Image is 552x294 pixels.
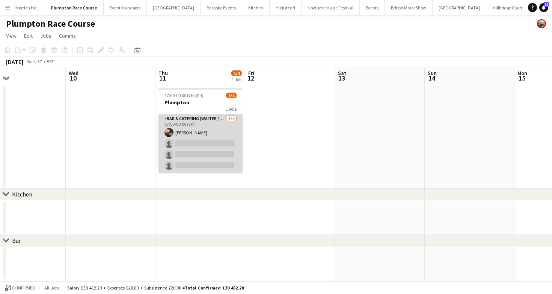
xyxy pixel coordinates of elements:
[360,0,385,15] button: Events
[69,70,78,76] span: Wed
[56,31,79,41] a: Comms
[226,93,237,98] span: 1/4
[516,74,527,82] span: 15
[158,99,243,106] h3: Plumpton
[544,2,549,7] span: 22
[270,0,302,15] button: Hickstead
[385,0,433,15] button: British Motor Show
[24,32,33,39] span: Edit
[231,70,242,76] span: 1/4
[486,0,529,15] button: Millbridge Court
[25,59,44,64] span: Week 37
[6,32,17,39] span: View
[201,0,242,15] button: Bespoke Events
[68,74,78,82] span: 10
[158,88,243,173] app-job-card: 17:00-00:00 (7h) (Fri)1/4Plumpton1 RoleBar & Catering (Waiter / waitress)1/417:00-00:00 (7h)[PERS...
[338,70,346,76] span: Sat
[157,74,168,82] span: 11
[6,58,23,66] div: [DATE]
[242,0,270,15] button: Kitchen
[47,59,54,64] div: BST
[12,237,21,244] div: Bar
[185,285,244,291] span: Total Confirmed £30 452.20
[59,32,76,39] span: Comms
[67,285,244,291] div: Salary £30 412.20 + Expenses £20.00 + Subsistence £20.00 =
[517,70,527,76] span: Mon
[37,31,54,41] a: Jobs
[537,19,546,28] app-user-avatar: Staffing Manager
[40,32,51,39] span: Jobs
[104,0,147,15] button: Event Managers
[248,70,254,76] span: Fri
[337,74,346,82] span: 13
[433,0,486,15] button: [GEOGRAPHIC_DATA]
[247,74,254,82] span: 12
[158,114,243,173] app-card-role: Bar & Catering (Waiter / waitress)1/417:00-00:00 (7h)[PERSON_NAME]
[232,77,241,82] div: 1 Job
[164,93,204,98] span: 17:00-00:00 (7h) (Fri)
[6,18,95,29] h1: Plumpton Race Course
[4,284,36,292] button: Confirmed
[45,0,104,15] button: Plumpton Race Course
[21,31,36,41] a: Edit
[427,74,437,82] span: 14
[428,70,437,76] span: Sun
[43,285,61,291] span: All jobs
[12,190,32,198] div: Kitchen
[226,106,237,112] span: 1 Role
[302,0,360,15] button: Nocturne Music Festival
[9,0,45,15] button: Morden Hall
[158,70,168,76] span: Thu
[147,0,201,15] button: [GEOGRAPHIC_DATA]
[539,3,548,12] a: 22
[12,285,35,291] span: Confirmed
[3,31,20,41] a: View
